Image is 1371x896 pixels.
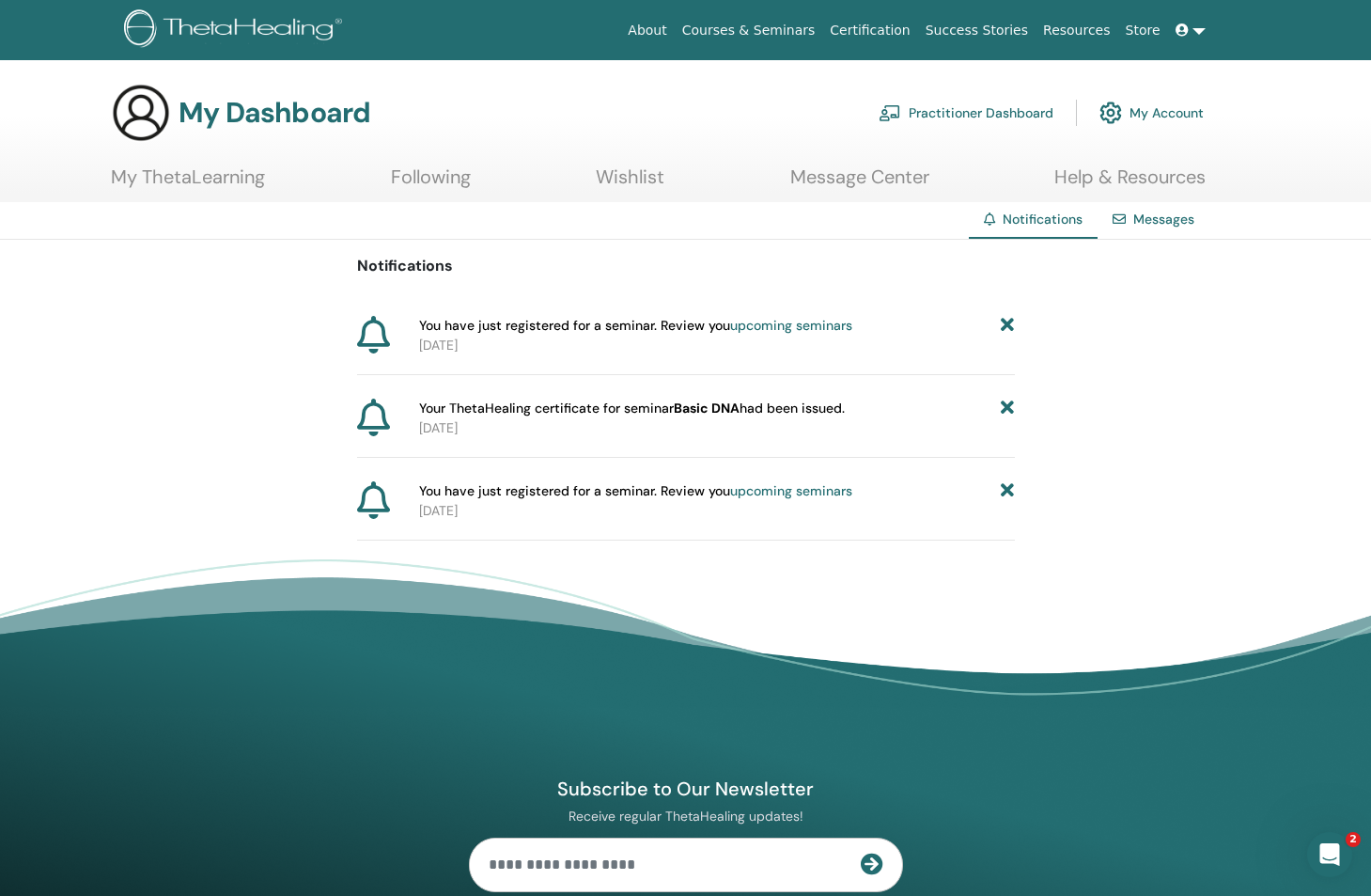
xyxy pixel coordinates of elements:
[1133,211,1194,228] a: Messages
[111,83,171,143] img: generic-user-icon.jpg
[1346,832,1361,847] span: 2
[419,501,1015,521] p: [DATE]
[419,399,845,418] span: Your ThetaHealing certificate for seminar had been issued.
[730,317,852,334] a: upcoming seminars
[596,165,664,202] a: Wishlist
[1307,832,1352,877] iframe: Intercom live chat
[111,165,265,202] a: My ThetaLearning
[1036,13,1118,48] a: Resources
[469,808,903,825] p: Receive regular ThetaHealing updates!
[790,165,929,202] a: Message Center
[1003,211,1083,228] span: Notifications
[124,9,349,52] img: logo.png
[469,777,903,801] h4: Subscribe to Our Newsletter
[419,418,1015,438] p: [DATE]
[675,13,823,48] a: Courses & Seminars
[879,92,1053,134] a: Practitioner Dashboard
[730,482,852,499] a: upcoming seminars
[357,255,1015,277] p: Notifications
[1099,97,1122,129] img: cog.svg
[419,481,852,501] span: You have just registered for a seminar. Review you
[620,13,674,48] a: About
[419,336,1015,355] p: [DATE]
[918,13,1036,48] a: Success Stories
[391,165,471,202] a: Following
[674,400,740,417] b: Basic DNA
[1118,13,1168,48] a: Store
[179,96,370,130] h3: My Dashboard
[879,104,901,121] img: chalkboard-teacher.svg
[822,13,917,48] a: Certification
[419,316,852,336] span: You have just registered for a seminar. Review you
[1054,165,1206,202] a: Help & Resources
[1099,92,1204,134] a: My Account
